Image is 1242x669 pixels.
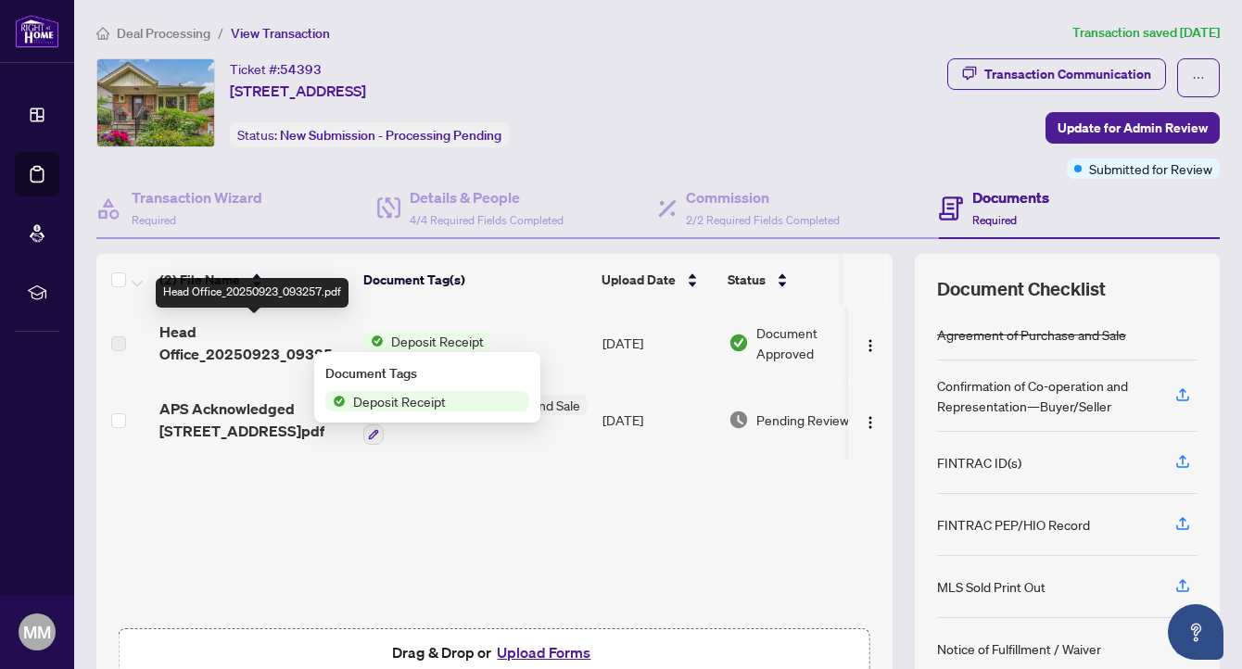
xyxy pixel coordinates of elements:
[595,306,721,380] td: [DATE]
[728,270,766,290] span: Status
[410,213,564,227] span: 4/4 Required Fields Completed
[491,640,596,664] button: Upload Forms
[156,278,349,308] div: Head Office_20250923_093257.pdf
[1072,22,1220,44] article: Transaction saved [DATE]
[96,27,109,40] span: home
[729,410,749,430] img: Document Status
[152,254,356,306] th: (2) File Name
[855,328,885,358] button: Logo
[132,213,176,227] span: Required
[1089,158,1212,179] span: Submitted for Review
[132,186,262,208] h4: Transaction Wizard
[363,331,491,351] button: Status IconDeposit Receipt
[756,322,871,363] span: Document Approved
[937,324,1126,345] div: Agreement of Purchase and Sale
[218,22,223,44] li: /
[937,452,1021,473] div: FINTRAC ID(s)
[280,127,501,144] span: New Submission - Processing Pending
[23,619,51,645] span: MM
[159,398,349,442] span: APS Acknowledged [STREET_ADDRESS]pdf
[325,391,346,411] img: Status Icon
[1058,113,1208,143] span: Update for Admin Review
[937,638,1101,659] div: Notice of Fulfillment / Waiver
[1168,604,1223,660] button: Open asap
[159,270,240,290] span: (2) File Name
[686,186,840,208] h4: Commission
[937,276,1106,302] span: Document Checklist
[595,380,721,460] td: [DATE]
[230,122,509,147] div: Status:
[947,58,1166,90] button: Transaction Communication
[325,363,529,384] div: Document Tags
[356,254,594,306] th: Document Tag(s)
[1046,112,1220,144] button: Update for Admin Review
[346,391,453,411] span: Deposit Receipt
[117,25,210,42] span: Deal Processing
[15,14,59,48] img: logo
[384,331,491,351] span: Deposit Receipt
[720,254,878,306] th: Status
[937,576,1046,597] div: MLS Sold Print Out
[984,59,1151,89] div: Transaction Communication
[392,640,596,664] span: Drag & Drop or
[230,80,366,102] span: [STREET_ADDRESS]
[972,186,1049,208] h4: Documents
[729,333,749,353] img: Document Status
[686,213,840,227] span: 2/2 Required Fields Completed
[756,410,849,430] span: Pending Review
[230,58,322,80] div: Ticket #:
[972,213,1017,227] span: Required
[855,405,885,435] button: Logo
[937,514,1090,535] div: FINTRAC PEP/HIO Record
[97,59,214,146] img: IMG-E12387402_1.jpg
[231,25,330,42] span: View Transaction
[280,61,322,78] span: 54393
[1192,71,1205,84] span: ellipsis
[863,338,878,353] img: Logo
[594,254,720,306] th: Upload Date
[863,415,878,430] img: Logo
[937,375,1153,416] div: Confirmation of Co-operation and Representation—Buyer/Seller
[159,321,349,365] span: Head Office_20250923_093257.pdf
[410,186,564,208] h4: Details & People
[602,270,676,290] span: Upload Date
[363,331,384,351] img: Status Icon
